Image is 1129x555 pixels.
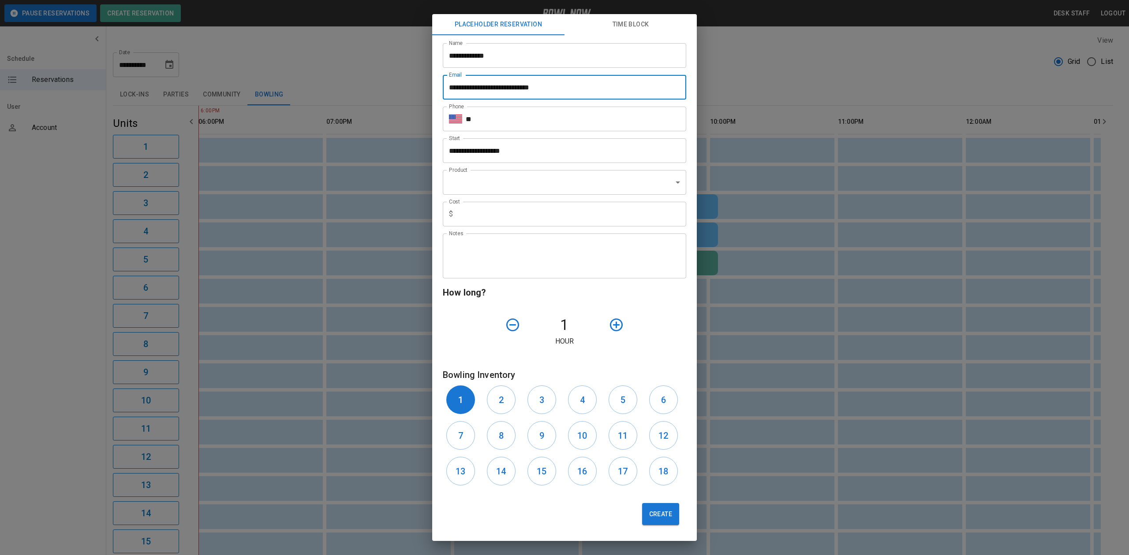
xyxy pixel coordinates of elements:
[456,464,465,478] h6: 13
[446,421,475,450] button: 7
[458,429,463,443] h6: 7
[568,421,597,450] button: 10
[539,429,544,443] h6: 9
[449,134,460,142] label: Start
[649,421,678,450] button: 12
[443,368,686,382] h6: Bowling Inventory
[564,14,697,35] button: Time Block
[499,393,504,407] h6: 2
[661,393,666,407] h6: 6
[609,385,637,414] button: 5
[568,457,597,485] button: 16
[524,316,605,334] h4: 1
[577,429,587,443] h6: 10
[527,385,556,414] button: 3
[487,385,516,414] button: 2
[443,285,686,300] h6: How long?
[618,429,628,443] h6: 11
[649,457,678,485] button: 18
[449,103,464,110] label: Phone
[609,457,637,485] button: 17
[449,209,453,219] p: $
[487,457,516,485] button: 14
[458,393,463,407] h6: 1
[432,14,564,35] button: Placeholder Reservation
[658,429,668,443] h6: 12
[527,421,556,450] button: 9
[642,503,679,525] button: Create
[649,385,678,414] button: 6
[537,464,546,478] h6: 15
[499,429,504,443] h6: 8
[446,457,475,485] button: 13
[446,385,475,414] button: 1
[487,421,516,450] button: 8
[577,464,587,478] h6: 16
[580,393,585,407] h6: 4
[527,457,556,485] button: 15
[618,464,628,478] h6: 17
[539,393,544,407] h6: 3
[658,464,668,478] h6: 18
[621,393,625,407] h6: 5
[443,170,686,195] div: ​
[496,464,506,478] h6: 14
[609,421,637,450] button: 11
[443,138,680,163] input: Choose date, selected date is Aug 16, 2025
[449,112,462,126] button: Select country
[568,385,597,414] button: 4
[443,336,686,347] p: Hour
